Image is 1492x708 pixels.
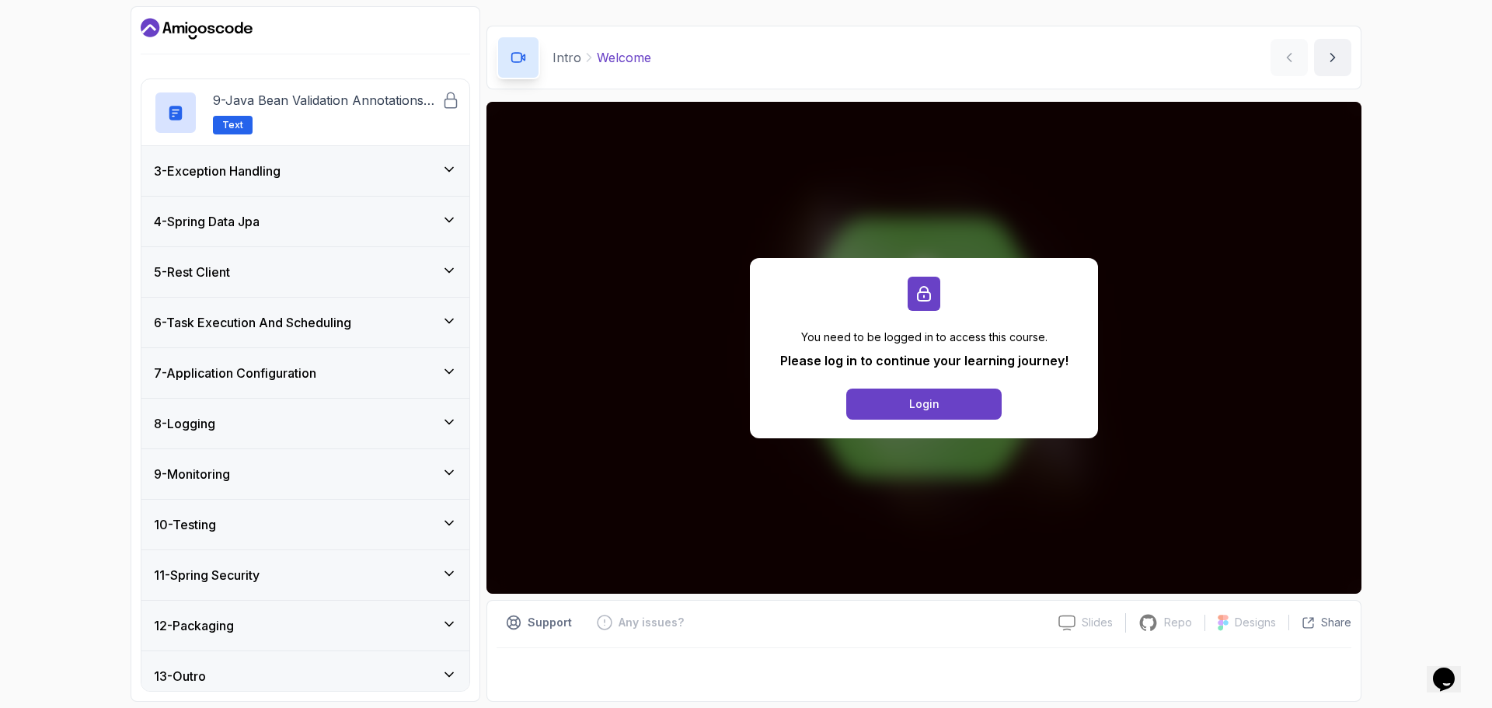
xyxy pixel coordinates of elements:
[780,330,1068,345] p: You need to be logged in to access this course.
[780,351,1068,370] p: Please log in to continue your learning journey!
[141,146,469,196] button: 3-Exception Handling
[154,515,216,534] h3: 10 - Testing
[141,550,469,600] button: 11-Spring Security
[154,465,230,483] h3: 9 - Monitoring
[1271,39,1308,76] button: previous content
[553,48,581,67] p: Intro
[154,667,206,685] h3: 13 - Outro
[141,399,469,448] button: 8-Logging
[597,48,651,67] p: Welcome
[154,263,230,281] h3: 5 - Rest Client
[141,16,253,41] a: Dashboard
[154,212,260,231] h3: 4 - Spring Data Jpa
[1321,615,1351,630] p: Share
[497,610,581,635] button: Support button
[154,91,457,134] button: 9-Java Bean Validation Annotations Cheat SheetText
[619,615,684,630] p: Any issues?
[846,389,1002,420] button: Login
[154,414,215,433] h3: 8 - Logging
[213,91,441,110] p: 9 - Java Bean Validation Annotations Cheat Sheet
[1314,39,1351,76] button: next content
[1235,615,1276,630] p: Designs
[1288,615,1351,630] button: Share
[141,247,469,297] button: 5-Rest Client
[154,364,316,382] h3: 7 - Application Configuration
[141,197,469,246] button: 4-Spring Data Jpa
[141,298,469,347] button: 6-Task Execution And Scheduling
[141,449,469,499] button: 9-Monitoring
[154,566,260,584] h3: 11 - Spring Security
[1082,615,1113,630] p: Slides
[528,615,572,630] p: Support
[141,651,469,701] button: 13-Outro
[1427,646,1476,692] iframe: chat widget
[222,119,243,131] span: Text
[909,396,939,412] div: Login
[141,348,469,398] button: 7-Application Configuration
[141,500,469,549] button: 10-Testing
[1164,615,1192,630] p: Repo
[154,616,234,635] h3: 12 - Packaging
[154,313,351,332] h3: 6 - Task Execution And Scheduling
[141,601,469,650] button: 12-Packaging
[154,162,281,180] h3: 3 - Exception Handling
